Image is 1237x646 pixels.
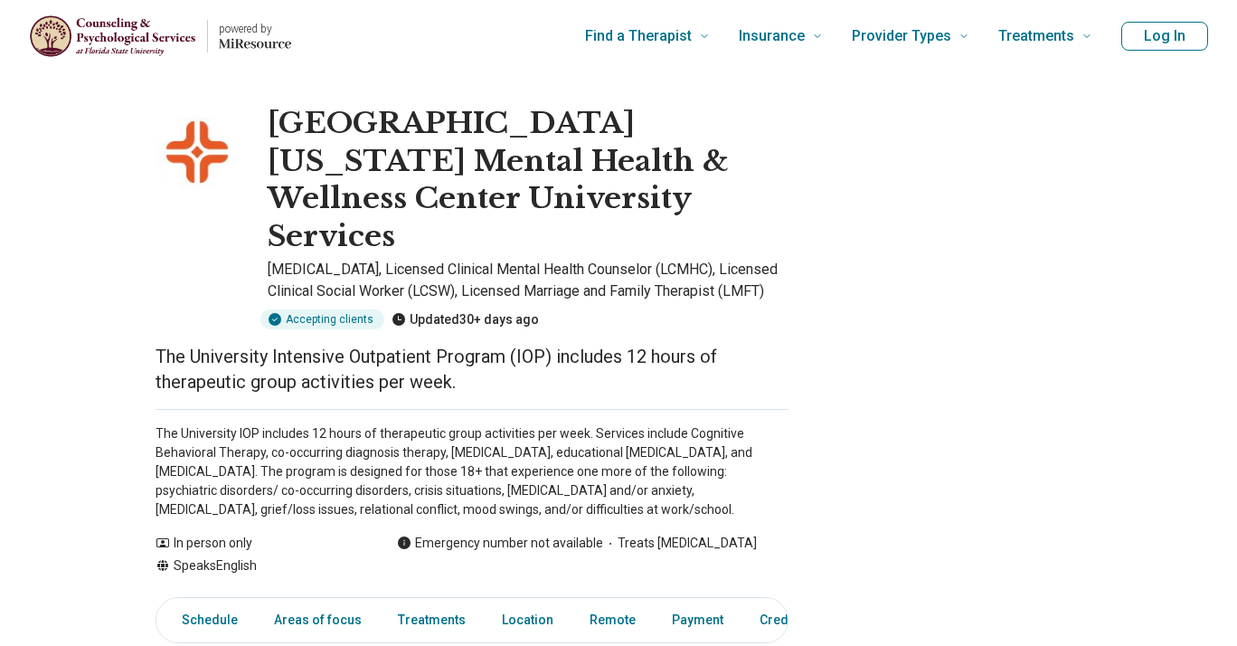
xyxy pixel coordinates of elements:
div: Speaks English [156,556,361,575]
p: The University Intensive Outpatient Program (IOP) includes 12 hours of therapeutic group activiti... [156,344,788,394]
div: In person only [156,534,361,553]
span: Find a Therapist [585,24,692,49]
a: Treatments [387,602,477,639]
div: Updated 30+ days ago [392,309,539,329]
p: The University IOP includes 12 hours of therapeutic group activities per week. Services include C... [156,424,788,519]
span: Treatments [998,24,1074,49]
a: Remote [579,602,647,639]
span: Treats [MEDICAL_DATA] [603,534,757,553]
a: Credentials [749,602,839,639]
a: Location [491,602,564,639]
span: Insurance [739,24,805,49]
a: Home page [29,7,291,65]
a: Payment [661,602,734,639]
p: [MEDICAL_DATA], Licensed Clinical Mental Health Counselor (LCMHC), Licensed Clinical Social Worke... [268,259,788,302]
a: Areas of focus [263,602,373,639]
a: Schedule [160,602,249,639]
h1: [GEOGRAPHIC_DATA][US_STATE] Mental Health & Wellness Center University Services [268,105,788,255]
img: HCA Florida Capital Hospital Mental Health & Wellness Center University Services, Psychiatrist [156,105,246,195]
div: Emergency number not available [397,534,603,553]
button: Log In [1121,22,1208,51]
span: Provider Types [852,24,951,49]
div: Accepting clients [260,309,384,329]
p: powered by [219,22,291,36]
